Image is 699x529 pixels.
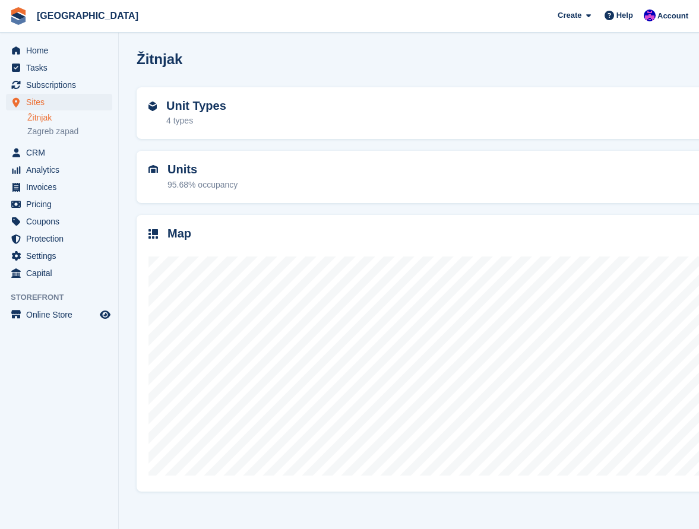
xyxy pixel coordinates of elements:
span: Capital [26,265,97,281]
span: Help [616,9,633,21]
a: menu [6,77,112,93]
span: Account [657,10,688,22]
img: Ivan Gačić [644,9,656,21]
a: Preview store [98,308,112,322]
img: map-icn-33ee37083ee616e46c38cad1a60f524a97daa1e2b2c8c0bc3eb3415660979fc1.svg [148,229,158,239]
a: menu [6,94,112,110]
a: menu [6,161,112,178]
h2: Žitnjak [137,51,182,67]
a: menu [6,42,112,59]
a: [GEOGRAPHIC_DATA] [32,6,143,26]
h2: Units [167,163,238,176]
a: Žitnjak [27,112,112,123]
span: Coupons [26,213,97,230]
span: Protection [26,230,97,247]
a: Zagreb zapad [27,126,112,137]
span: Home [26,42,97,59]
span: Storefront [11,292,118,303]
a: menu [6,230,112,247]
a: menu [6,306,112,323]
div: 95.68% occupancy [167,179,238,191]
a: menu [6,265,112,281]
span: Subscriptions [26,77,97,93]
h2: Map [167,227,191,240]
img: unit-type-icn-2b2737a686de81e16bb02015468b77c625bbabd49415b5ef34ead5e3b44a266d.svg [148,102,157,111]
div: 4 types [166,115,226,127]
h2: Unit Types [166,99,226,113]
a: menu [6,144,112,161]
span: Sites [26,94,97,110]
span: Create [558,9,581,21]
span: Analytics [26,161,97,178]
a: menu [6,179,112,195]
span: Invoices [26,179,97,195]
a: menu [6,196,112,213]
a: menu [6,213,112,230]
span: Tasks [26,59,97,76]
a: menu [6,248,112,264]
span: CRM [26,144,97,161]
span: Pricing [26,196,97,213]
img: unit-icn-7be61d7bf1b0ce9d3e12c5938cc71ed9869f7b940bace4675aadf7bd6d80202e.svg [148,165,158,173]
span: Settings [26,248,97,264]
img: stora-icon-8386f47178a22dfd0bd8f6a31ec36ba5ce8667c1dd55bd0f319d3a0aa187defe.svg [10,7,27,25]
a: menu [6,59,112,76]
span: Online Store [26,306,97,323]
